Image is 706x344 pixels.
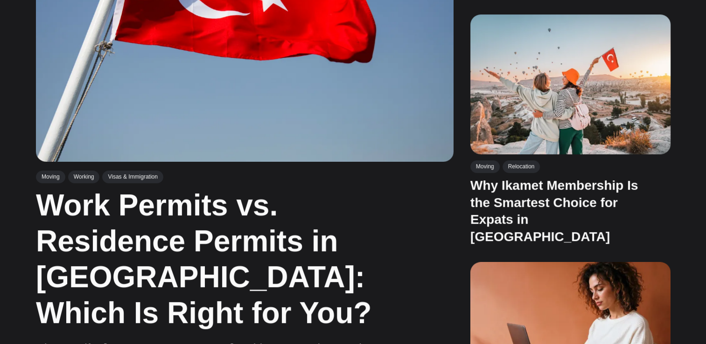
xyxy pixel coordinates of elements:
[502,160,540,172] a: Relocation
[470,14,670,154] img: Why Ikamet Membership Is the Smartest Choice for Expats in Türkiye
[470,178,637,243] a: Why Ikamet Membership Is the Smartest Choice for Expats in [GEOGRAPHIC_DATA]
[36,188,371,329] a: Work Permits vs. Residence Permits in [GEOGRAPHIC_DATA]: Which Is Right for You?
[68,171,99,183] a: Working
[102,171,163,183] a: Visas & Immigration
[470,160,499,172] a: Moving
[36,171,65,183] a: Moving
